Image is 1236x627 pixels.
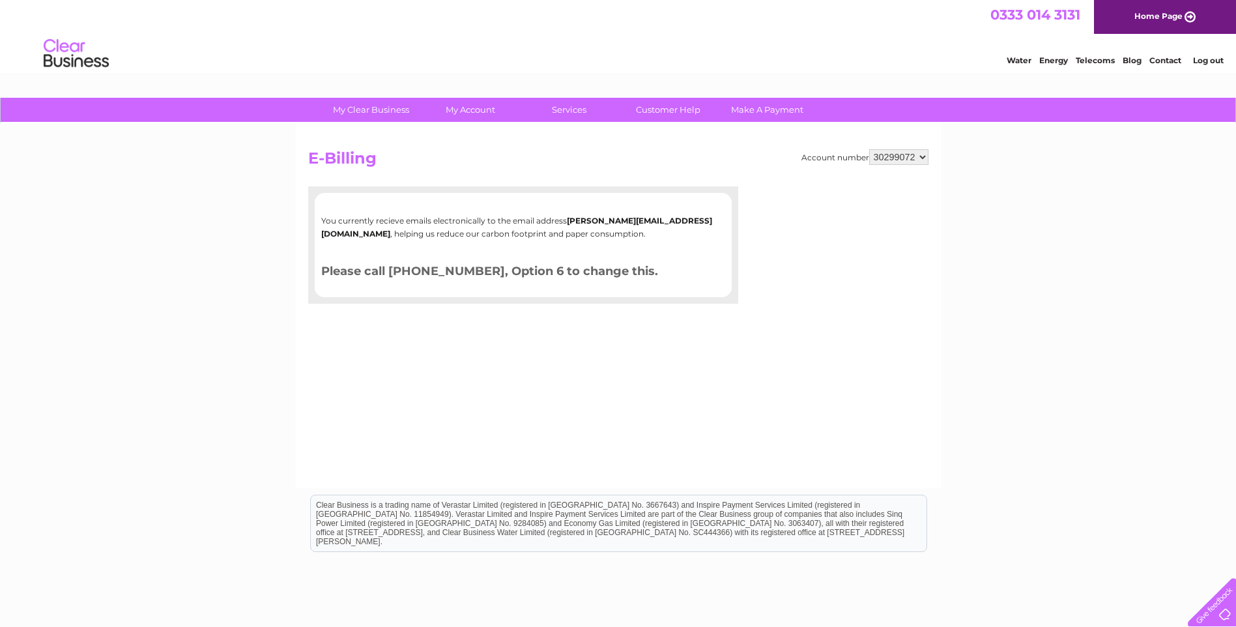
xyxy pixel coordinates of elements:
h3: Please call [PHONE_NUMBER], Option 6 to change this. [321,262,725,285]
b: [PERSON_NAME][EMAIL_ADDRESS][DOMAIN_NAME] [321,216,712,238]
p: You currently recieve emails electronically to the email address , helping us reduce our carbon f... [321,214,725,239]
a: Contact [1149,55,1181,65]
a: 0333 014 3131 [990,7,1080,23]
a: Energy [1039,55,1068,65]
a: Customer Help [614,98,722,122]
a: Make A Payment [713,98,821,122]
h2: E-Billing [308,149,928,174]
a: Blog [1123,55,1142,65]
a: Log out [1193,55,1224,65]
a: Water [1007,55,1031,65]
a: Telecoms [1076,55,1115,65]
div: Account number [801,149,928,165]
a: Services [515,98,623,122]
div: Clear Business is a trading name of Verastar Limited (registered in [GEOGRAPHIC_DATA] No. 3667643... [311,7,927,63]
img: logo.png [43,34,109,74]
a: My Clear Business [317,98,425,122]
a: My Account [416,98,524,122]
